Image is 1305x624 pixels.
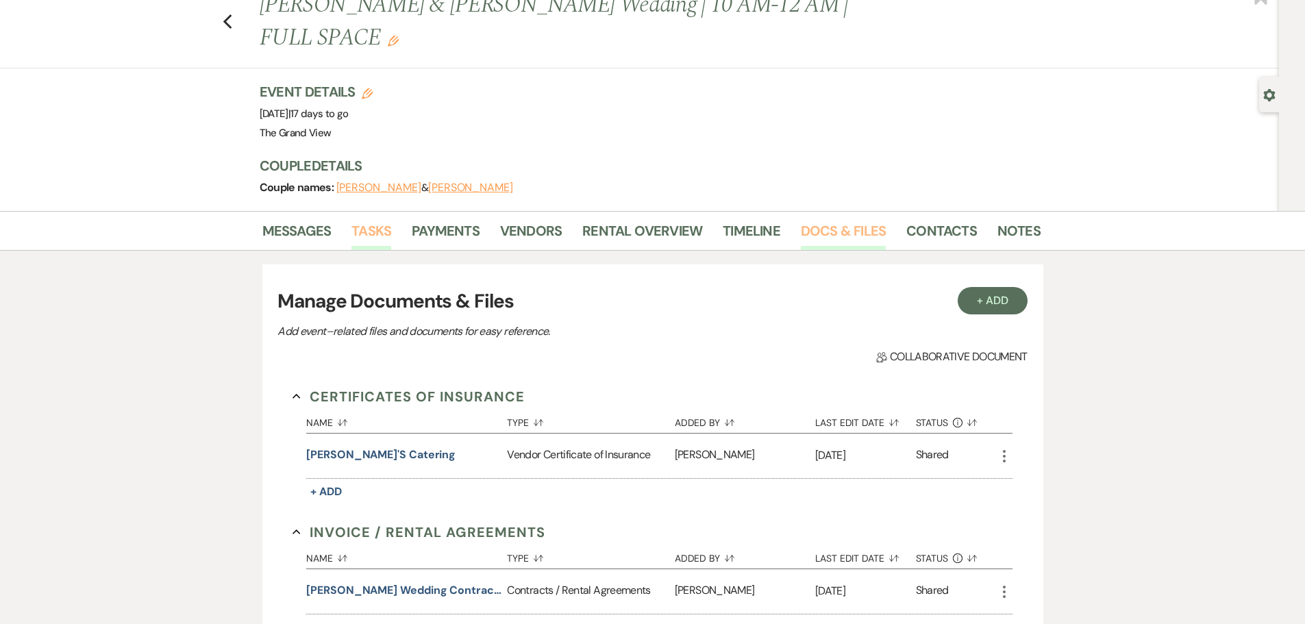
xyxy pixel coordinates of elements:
[290,107,349,121] span: 17 days to go
[675,542,815,569] button: Added By
[260,82,373,101] h3: Event Details
[675,569,815,614] div: [PERSON_NAME]
[260,126,332,140] span: The Grand View
[306,447,456,463] button: [PERSON_NAME]'s Catering
[507,569,674,614] div: Contracts / Rental Agreements
[500,220,562,250] a: Vendors
[815,447,916,464] p: [DATE]
[293,522,545,542] button: Invoice / Rental Agreements
[306,482,346,501] button: + Add
[306,407,507,433] button: Name
[815,407,916,433] button: Last Edit Date
[277,287,1027,316] h3: Manage Documents & Files
[916,447,949,465] div: Shared
[906,220,977,250] a: Contacts
[997,220,1041,250] a: Notes
[582,220,702,250] a: Rental Overview
[916,542,996,569] button: Status
[916,553,949,563] span: Status
[428,182,513,193] button: [PERSON_NAME]
[815,542,916,569] button: Last Edit Date
[260,180,336,195] span: Couple names:
[916,407,996,433] button: Status
[876,349,1027,365] span: Collaborative document
[1263,88,1276,101] button: Open lead details
[336,181,513,195] span: &
[675,434,815,478] div: [PERSON_NAME]
[306,542,507,569] button: Name
[507,434,674,478] div: Vendor Certificate of Insurance
[675,407,815,433] button: Added By
[958,287,1028,314] button: + Add
[260,107,349,121] span: [DATE]
[260,156,1027,175] h3: Couple Details
[288,107,349,121] span: |
[916,418,949,427] span: Status
[412,220,480,250] a: Payments
[310,484,342,499] span: + Add
[277,323,757,340] p: Add event–related files and documents for easy reference.
[262,220,332,250] a: Messages
[388,34,399,47] button: Edit
[723,220,780,250] a: Timeline
[916,582,949,601] div: Shared
[336,182,421,193] button: [PERSON_NAME]
[351,220,391,250] a: Tasks
[815,582,916,600] p: [DATE]
[507,542,674,569] button: Type
[801,220,886,250] a: Docs & Files
[507,407,674,433] button: Type
[293,386,525,407] button: Certificates of Insurance
[306,582,501,599] button: [PERSON_NAME] Wedding Contract [DATE]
